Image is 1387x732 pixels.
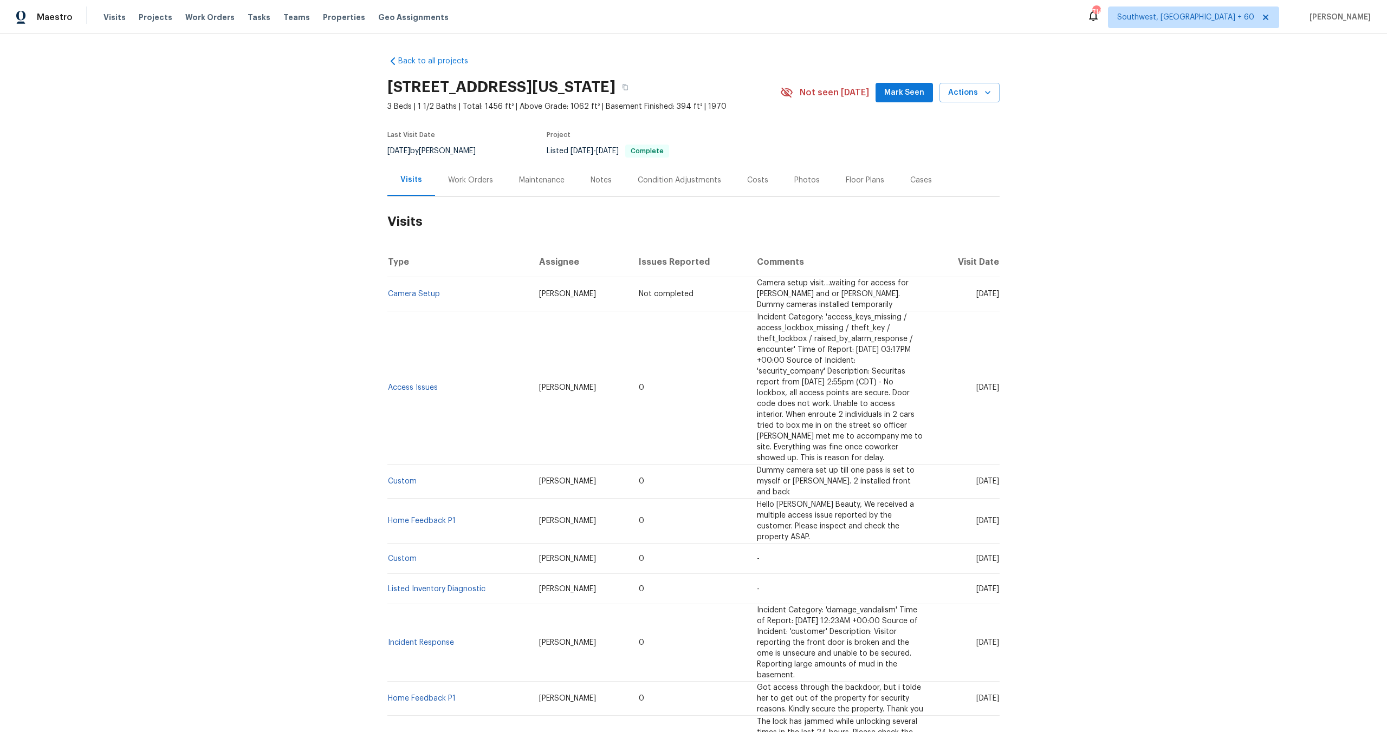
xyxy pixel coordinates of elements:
[976,695,999,702] span: [DATE]
[387,145,489,158] div: by [PERSON_NAME]
[757,555,760,563] span: -
[639,585,644,593] span: 0
[846,175,884,186] div: Floor Plans
[757,313,923,462] span: Incident Category: 'access_keys_missing / access_lockbox_missing / theft_key / theft_lockbox / ra...
[757,467,915,496] span: Dummy camera set up till one pass is set to myself or [PERSON_NAME]. 2 installed front and back
[596,147,619,155] span: [DATE]
[539,585,596,593] span: [PERSON_NAME]
[976,639,999,646] span: [DATE]
[976,290,999,298] span: [DATE]
[639,639,644,646] span: 0
[539,384,596,391] span: [PERSON_NAME]
[103,12,126,23] span: Visits
[591,175,612,186] div: Notes
[283,12,310,23] span: Teams
[638,175,721,186] div: Condition Adjustments
[747,175,768,186] div: Costs
[948,86,991,100] span: Actions
[757,501,914,541] span: Hello [PERSON_NAME] Beauty, We received a multiple access issue reported by the customer. Please ...
[571,147,619,155] span: -
[539,478,596,485] span: [PERSON_NAME]
[757,279,909,309] span: Camera setup visit…waiting for access for [PERSON_NAME] and or [PERSON_NAME]. Dummy cameras insta...
[639,555,644,563] span: 0
[800,87,869,98] span: Not seen [DATE]
[884,86,924,100] span: Mark Seen
[639,695,644,702] span: 0
[530,247,630,277] th: Assignee
[976,478,999,485] span: [DATE]
[323,12,365,23] span: Properties
[387,247,530,277] th: Type
[387,82,615,93] h2: [STREET_ADDRESS][US_STATE]
[630,247,749,277] th: Issues Reported
[400,174,422,185] div: Visits
[757,606,918,679] span: Incident Category: 'damage_vandalism' Time of Report: [DATE] 12:23AM +00:00 Source of Incident: '...
[794,175,820,186] div: Photos
[757,585,760,593] span: -
[37,12,73,23] span: Maestro
[388,478,417,485] a: Custom
[639,384,644,391] span: 0
[547,147,669,155] span: Listed
[639,478,644,485] span: 0
[910,175,932,186] div: Cases
[539,695,596,702] span: [PERSON_NAME]
[748,247,932,277] th: Comments
[539,517,596,525] span: [PERSON_NAME]
[388,555,417,563] a: Custom
[571,147,593,155] span: [DATE]
[388,290,440,298] a: Camera Setup
[248,14,270,21] span: Tasks
[519,175,565,186] div: Maintenance
[626,148,668,154] span: Complete
[387,147,410,155] span: [DATE]
[448,175,493,186] div: Work Orders
[615,77,635,97] button: Copy Address
[932,247,1000,277] th: Visit Date
[939,83,1000,103] button: Actions
[388,695,456,702] a: Home Feedback P1
[387,101,780,112] span: 3 Beds | 1 1/2 Baths | Total: 1456 ft² | Above Grade: 1062 ft² | Basement Finished: 394 ft² | 1970
[387,132,435,138] span: Last Visit Date
[388,517,456,525] a: Home Feedback P1
[185,12,235,23] span: Work Orders
[1305,12,1371,23] span: [PERSON_NAME]
[388,384,438,391] a: Access Issues
[976,517,999,525] span: [DATE]
[1117,12,1254,23] span: Southwest, [GEOGRAPHIC_DATA] + 60
[539,290,596,298] span: [PERSON_NAME]
[1092,6,1100,17] div: 714
[387,56,491,67] a: Back to all projects
[387,197,1000,247] h2: Visits
[976,585,999,593] span: [DATE]
[388,585,485,593] a: Listed Inventory Diagnostic
[876,83,933,103] button: Mark Seen
[378,12,449,23] span: Geo Assignments
[757,684,923,713] span: Got access through the backdoor, but i tolde her to get out of the property for security reasons....
[639,290,693,298] span: Not completed
[539,639,596,646] span: [PERSON_NAME]
[539,555,596,563] span: [PERSON_NAME]
[547,132,571,138] span: Project
[976,555,999,563] span: [DATE]
[388,639,454,646] a: Incident Response
[139,12,172,23] span: Projects
[976,384,999,391] span: [DATE]
[639,517,644,525] span: 0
